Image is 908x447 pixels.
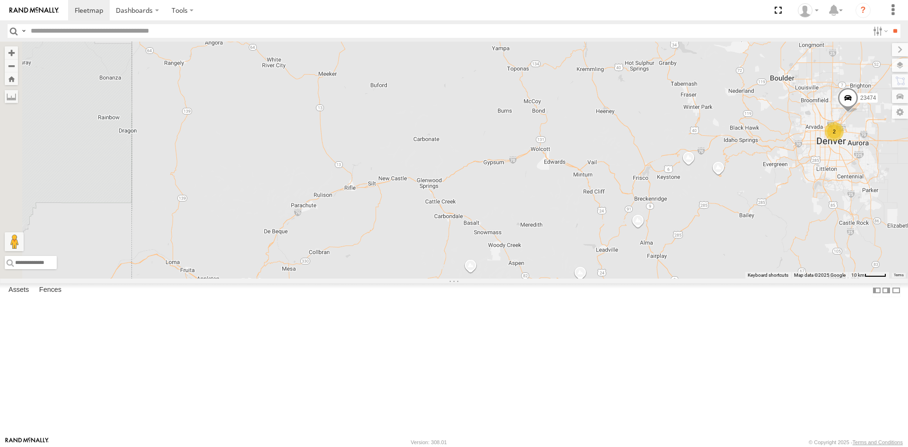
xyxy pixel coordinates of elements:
[869,24,890,38] label: Search Filter Options
[848,272,889,279] button: Map Scale: 10 km per 42 pixels
[809,439,903,445] div: © Copyright 2025 -
[411,439,447,445] div: Version: 308.01
[794,3,822,18] div: Sardor Khadjimedov
[5,59,18,72] button: Zoom out
[851,272,864,278] span: 10 km
[853,439,903,445] a: Terms and Conditions
[35,284,66,297] label: Fences
[856,3,871,18] i: ?
[882,283,891,297] label: Dock Summary Table to the Right
[892,105,908,119] label: Map Settings
[20,24,27,38] label: Search Query
[5,232,24,251] button: Drag Pegman onto the map to open Street View
[4,284,34,297] label: Assets
[825,122,844,141] div: 2
[5,90,18,103] label: Measure
[5,72,18,85] button: Zoom Home
[860,94,876,101] span: 23474
[894,273,904,277] a: Terms (opens in new tab)
[794,272,846,278] span: Map data ©2025 Google
[9,7,59,14] img: rand-logo.svg
[891,283,901,297] label: Hide Summary Table
[748,272,788,279] button: Keyboard shortcuts
[872,283,882,297] label: Dock Summary Table to the Left
[5,46,18,59] button: Zoom in
[5,438,49,447] a: Visit our Website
